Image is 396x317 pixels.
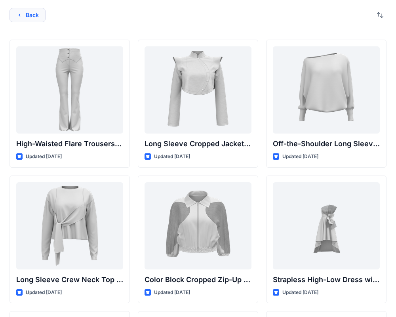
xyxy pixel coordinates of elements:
p: Long Sleeve Crew Neck Top with Asymmetrical Tie Detail [16,274,123,285]
p: Updated [DATE] [154,153,190,161]
p: Strapless High-Low Dress with Side Bow Detail [273,274,380,285]
p: Updated [DATE] [154,288,190,297]
a: Color Block Cropped Zip-Up Jacket with Sheer Sleeves [145,182,251,269]
p: High-Waisted Flare Trousers with Button Detail [16,138,123,149]
p: Off-the-Shoulder Long Sleeve Top [273,138,380,149]
a: Long Sleeve Cropped Jacket with Mandarin Collar and Shoulder Detail [145,46,251,134]
p: Updated [DATE] [26,288,62,297]
p: Long Sleeve Cropped Jacket with Mandarin Collar and Shoulder Detail [145,138,251,149]
button: Back [10,8,46,22]
a: Off-the-Shoulder Long Sleeve Top [273,46,380,134]
p: Updated [DATE] [282,153,318,161]
p: Updated [DATE] [26,153,62,161]
p: Color Block Cropped Zip-Up Jacket with Sheer Sleeves [145,274,251,285]
a: Strapless High-Low Dress with Side Bow Detail [273,182,380,269]
p: Updated [DATE] [282,288,318,297]
a: Long Sleeve Crew Neck Top with Asymmetrical Tie Detail [16,182,123,269]
a: High-Waisted Flare Trousers with Button Detail [16,46,123,134]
